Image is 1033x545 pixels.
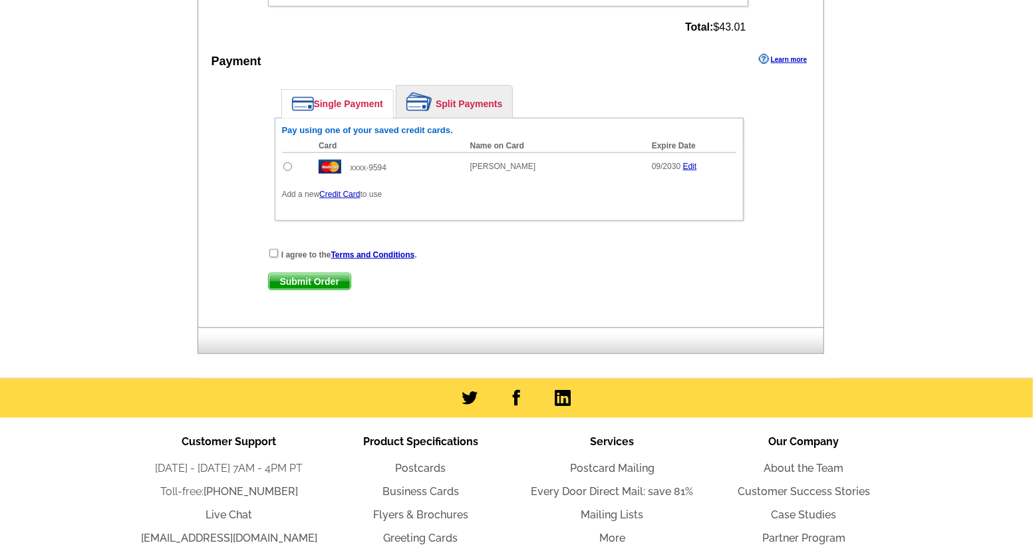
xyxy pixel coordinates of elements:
[312,139,464,153] th: Card
[396,86,512,118] a: Split Payments
[282,188,736,200] p: Add a new to use
[685,21,746,33] span: $43.01
[406,92,432,111] img: split-payment.png
[363,435,478,448] span: Product Specifications
[282,125,736,136] h6: Pay using one of your saved credit cards.
[350,163,386,172] span: xxxx-9594
[591,435,635,448] span: Services
[464,139,645,153] th: Name on Card
[134,484,325,500] li: Toll-free:
[652,162,680,171] span: 09/2030
[599,532,625,544] a: More
[738,485,870,498] a: Customer Success Stories
[331,250,415,260] a: Terms and Conditions
[134,460,325,476] li: [DATE] - [DATE] 7AM - 4PM PT
[645,139,736,153] th: Expire Date
[182,435,277,448] span: Customer Support
[764,462,844,474] a: About the Team
[269,273,351,289] span: Submit Order
[685,21,713,33] strong: Total:
[292,96,314,111] img: single-payment.png
[759,54,807,65] a: Learn more
[762,532,845,544] a: Partner Program
[204,485,298,498] a: [PHONE_NUMBER]
[319,190,360,199] a: Credit Card
[531,485,694,498] a: Every Door Direct Mail: save 81%
[384,532,458,544] a: Greeting Cards
[206,508,253,521] a: Live Chat
[319,160,341,174] img: mast.gif
[281,250,417,260] strong: I agree to the .
[570,462,655,474] a: Postcard Mailing
[382,485,459,498] a: Business Cards
[373,508,468,521] a: Flyers & Brochures
[282,90,393,118] a: Single Payment
[212,53,261,71] div: Payment
[581,508,644,521] a: Mailing Lists
[683,162,697,171] a: Edit
[396,462,446,474] a: Postcards
[470,162,536,171] span: [PERSON_NAME]
[141,532,317,544] a: [EMAIL_ADDRESS][DOMAIN_NAME]
[767,236,1033,545] iframe: LiveChat chat widget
